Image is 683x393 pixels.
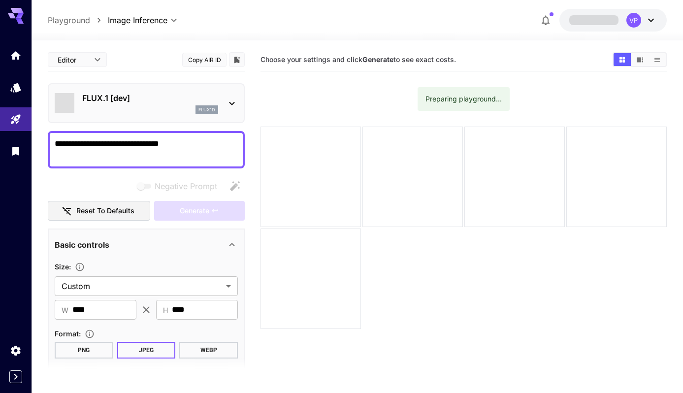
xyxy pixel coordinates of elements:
button: PNG [55,342,113,359]
span: Editor [58,55,88,65]
button: VP [559,9,667,32]
p: flux1d [198,106,215,113]
div: Show images in grid viewShow images in video viewShow images in list view [613,52,667,67]
button: Reset to defaults [48,201,150,221]
div: Playground [10,113,22,126]
p: Basic controls [55,239,109,251]
button: Copy AIR ID [182,53,227,67]
p: FLUX.1 [dev] [82,92,218,104]
div: Preparing playground... [425,90,502,108]
button: Show images in grid view [614,53,631,66]
button: JPEG [117,342,176,359]
span: Custom [62,280,222,292]
nav: breadcrumb [48,14,108,26]
b: Generate [362,55,393,64]
div: VP [626,13,641,28]
button: Add to library [232,54,241,65]
span: Image Inference [108,14,167,26]
span: H [163,304,168,316]
span: Negative prompts are not compatible with the selected model. [135,180,225,192]
button: Expand sidebar [9,370,22,383]
span: Negative Prompt [155,180,217,192]
a: Playground [48,14,90,26]
div: Models [10,81,22,94]
div: Library [10,145,22,157]
button: WEBP [179,342,238,359]
button: Show images in video view [631,53,649,66]
span: W [62,304,68,316]
button: Choose the file format for the output image. [81,329,98,339]
div: Basic controls [55,233,238,257]
div: FLUX.1 [dev]flux1d [55,88,238,118]
div: Home [10,49,22,62]
span: Size : [55,262,71,271]
span: Format : [55,329,81,338]
button: Adjust the dimensions of the generated image by specifying its width and height in pixels, or sel... [71,262,89,272]
div: Settings [10,344,22,357]
button: Show images in list view [649,53,666,66]
span: Choose your settings and click to see exact costs. [260,55,456,64]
